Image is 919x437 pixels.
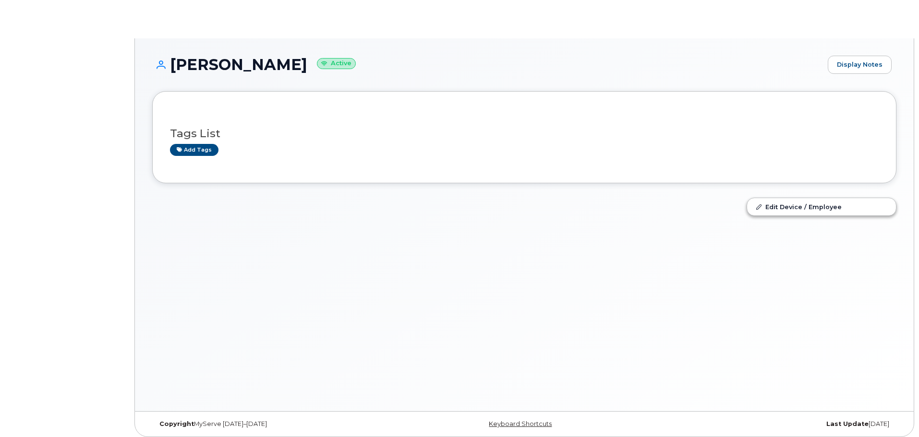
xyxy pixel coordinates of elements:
div: [DATE] [648,420,896,428]
small: Active [317,58,356,69]
a: Edit Device / Employee [747,198,896,215]
a: Add tags [170,144,218,156]
h3: Tags List [170,128,879,140]
div: MyServe [DATE]–[DATE] [152,420,400,428]
a: Display Notes [828,56,892,74]
strong: Last Update [826,420,869,427]
a: Keyboard Shortcuts [489,420,552,427]
strong: Copyright [159,420,194,427]
h1: [PERSON_NAME] [152,56,823,73]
